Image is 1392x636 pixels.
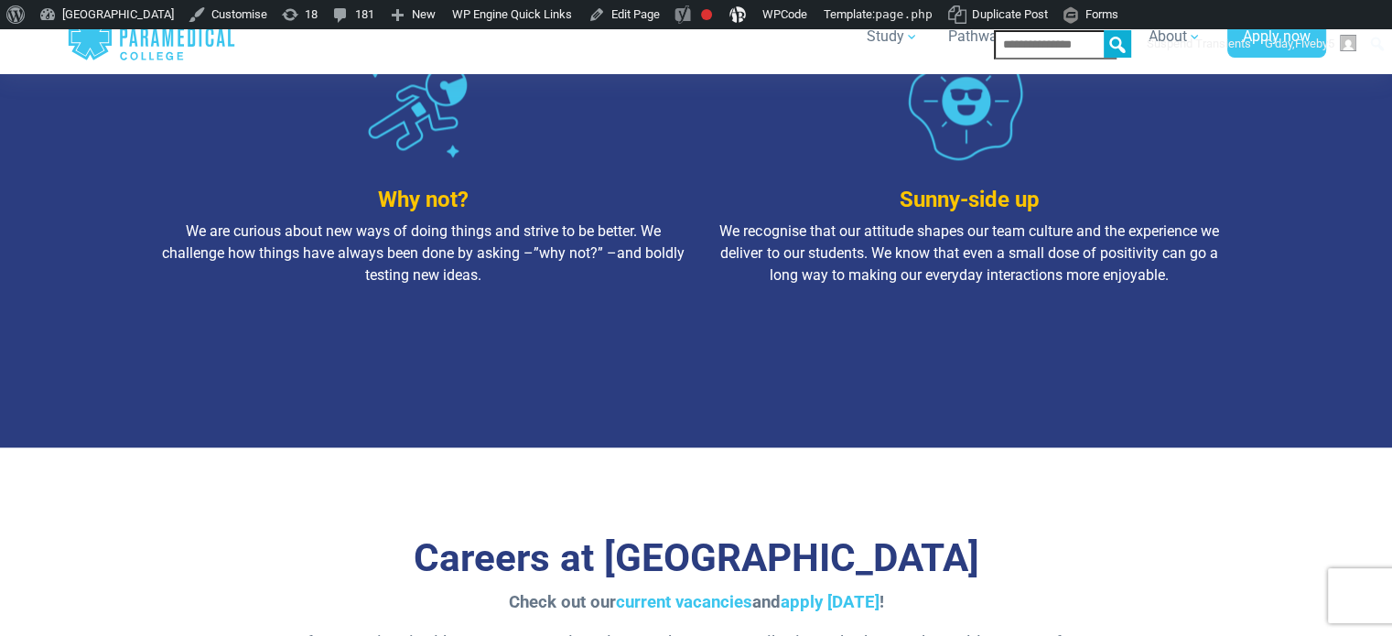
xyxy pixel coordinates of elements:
img: 5 Sunny-Side Up - APC Company Values [901,35,1038,172]
a: Pathways [937,11,1038,62]
p: We are curious about new ways of doing things and strive to be better. We challenge how things ha... [161,221,685,286]
h3: Careers at [GEOGRAPHIC_DATA] [161,535,1232,582]
a: current vacancies [616,592,752,612]
a: G'day, [1258,29,1364,59]
img: 4 Why Not - APC Company Values [354,35,491,172]
h3: Why not? [161,187,685,213]
span: page.php [875,7,933,21]
span: Check out our and ! [509,592,884,612]
h3: Sunny-side up [707,187,1232,213]
a: Study [856,11,930,62]
a: apply [DATE] [781,592,879,612]
a: Suspend Transients [1140,29,1258,59]
div: Focus keyphrase not set [701,9,712,20]
span: Fiveby5 [1295,37,1334,50]
p: We recognise that our attitude shapes our team culture and the experience we deliver to our stude... [707,221,1232,286]
a: Australian Paramedical College [67,7,236,67]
